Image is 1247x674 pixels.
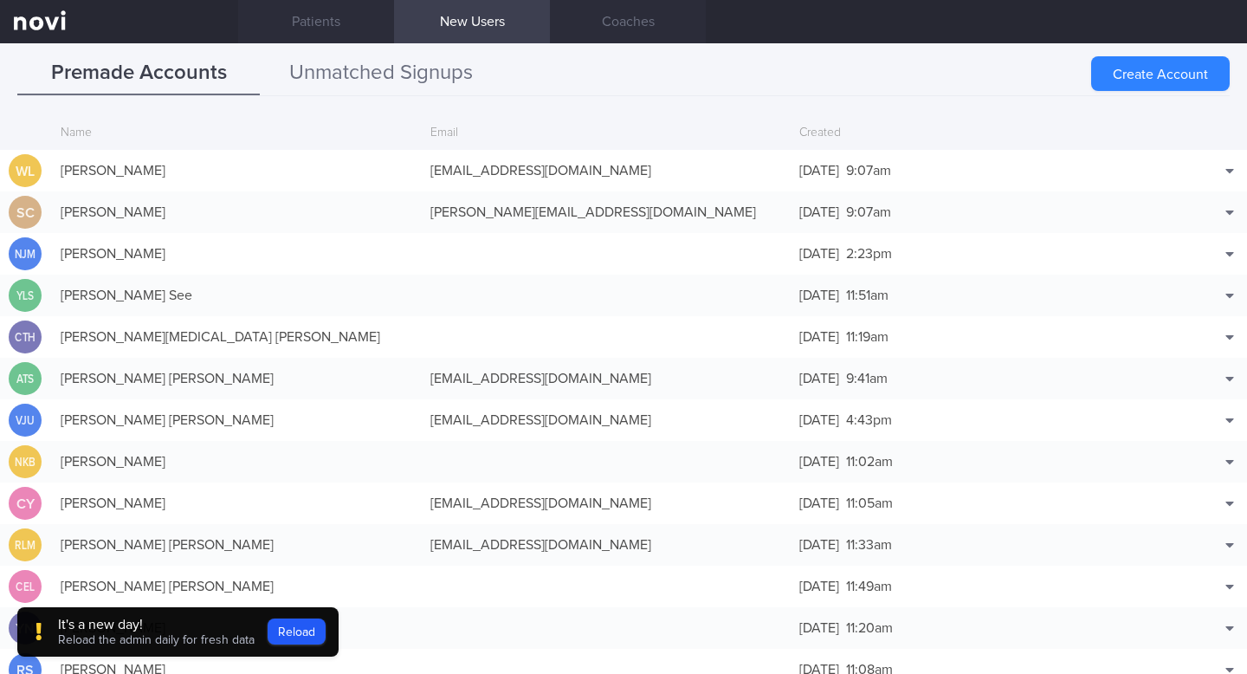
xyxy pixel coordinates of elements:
div: [PERSON_NAME] [PERSON_NAME] [52,569,422,604]
span: [DATE] [799,538,839,552]
div: RLM [11,528,39,562]
button: Create Account [1091,56,1230,91]
span: [DATE] [799,164,839,178]
div: NJM [11,237,39,271]
div: [EMAIL_ADDRESS][DOMAIN_NAME] [422,486,791,521]
span: [DATE] [799,413,839,427]
span: 11:05am [846,496,893,510]
div: [EMAIL_ADDRESS][DOMAIN_NAME] [422,361,791,396]
button: Unmatched Signups [260,52,502,95]
span: 9:41am [846,372,888,386]
div: [PERSON_NAME] [PERSON_NAME] [52,528,422,562]
span: [DATE] [799,621,839,635]
span: [DATE] [799,455,839,469]
span: [DATE] [799,330,839,344]
div: [EMAIL_ADDRESS][DOMAIN_NAME] [422,403,791,437]
div: SC [9,196,42,230]
span: 11:51am [846,288,888,302]
div: [PERSON_NAME] [PERSON_NAME] [52,403,422,437]
div: [PERSON_NAME] [52,153,422,188]
span: 11:49am [846,580,892,593]
span: [DATE] [799,372,839,386]
div: YLS [11,279,39,313]
span: [DATE] [799,496,839,510]
div: [PERSON_NAME][MEDICAL_DATA] [PERSON_NAME] [52,320,422,354]
div: [EMAIL_ADDRESS][DOMAIN_NAME] [422,528,791,562]
span: 9:07am [846,205,891,219]
div: Name [52,117,422,150]
div: [PERSON_NAME] See [52,278,422,313]
div: CEL [11,570,39,604]
div: YN [9,612,42,645]
div: WL [9,154,42,188]
div: [PERSON_NAME] [52,444,422,479]
span: 11:19am [846,330,888,344]
span: 11:20am [846,621,893,635]
div: CTH [11,321,39,354]
div: VJU [11,404,39,437]
button: Reload [268,619,326,645]
span: 11:33am [846,538,892,552]
div: NKB [11,445,39,479]
span: [DATE] [799,288,839,302]
span: Reload the admin daily for fresh data [58,634,255,646]
span: 9:07am [846,164,891,178]
span: 11:02am [846,455,893,469]
span: 2:23pm [846,247,892,261]
span: [DATE] [799,580,839,593]
div: [EMAIL_ADDRESS][DOMAIN_NAME] [422,153,791,188]
div: Created [791,117,1160,150]
div: CY [9,487,42,521]
div: It's a new day! [58,616,255,633]
button: Premade Accounts [17,52,260,95]
div: [PERSON_NAME] [52,237,422,271]
div: [PERSON_NAME] [52,195,422,230]
span: 4:43pm [846,413,892,427]
span: [DATE] [799,205,839,219]
div: [PERSON_NAME] [PERSON_NAME] [52,361,422,396]
div: ATS [11,362,39,396]
div: Email [422,117,791,150]
span: [DATE] [799,247,839,261]
div: [PERSON_NAME] [52,486,422,521]
div: [PERSON_NAME][EMAIL_ADDRESS][DOMAIN_NAME] [422,195,791,230]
